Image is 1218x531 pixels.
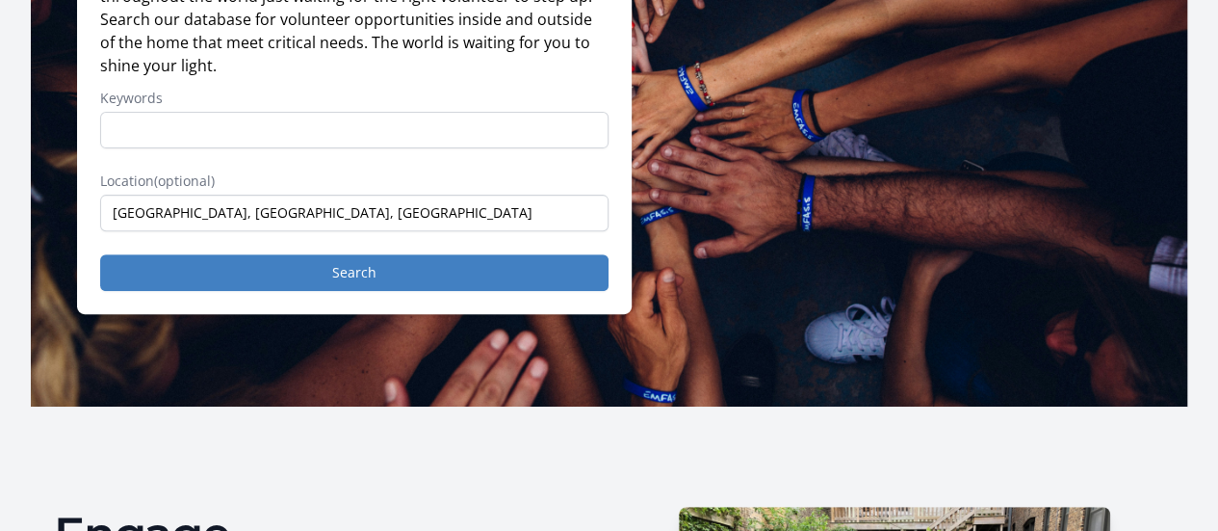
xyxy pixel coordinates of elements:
label: Location [100,172,609,191]
input: Enter a location [100,195,609,231]
label: Keywords [100,89,609,108]
button: Search [100,254,609,291]
span: (optional) [154,172,215,190]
